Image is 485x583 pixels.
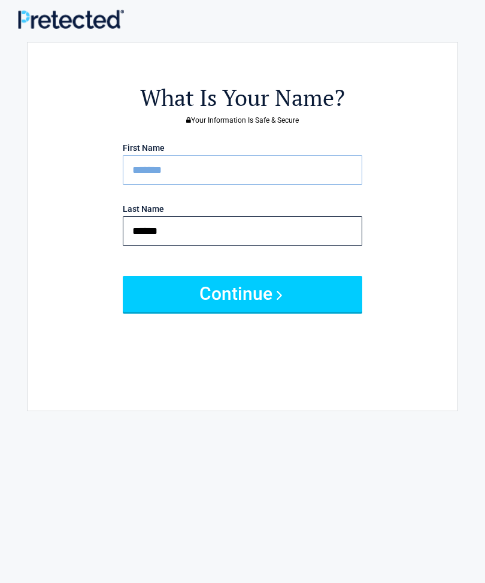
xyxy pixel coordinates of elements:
[34,83,451,113] h2: What Is Your Name?
[18,10,124,29] img: Main Logo
[34,117,451,124] h3: Your Information Is Safe & Secure
[123,276,362,312] button: Continue
[123,205,164,213] label: Last Name
[123,144,165,152] label: First Name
